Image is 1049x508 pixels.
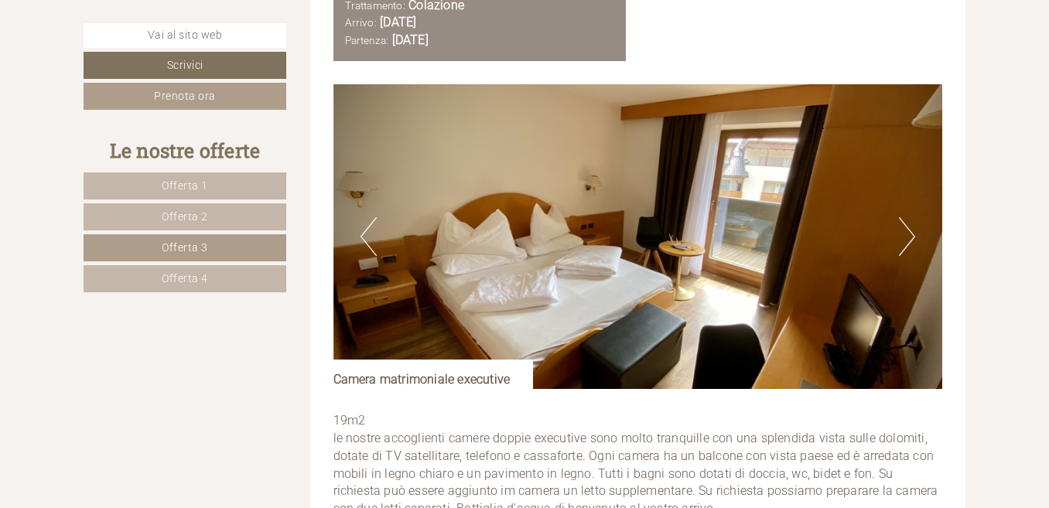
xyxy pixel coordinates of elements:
[24,76,239,87] small: 09:51
[333,360,534,389] div: Camera matrimoniale executive
[333,84,943,389] img: image
[24,46,239,58] div: Hotel Simpaty
[537,407,610,435] button: Invia
[162,272,208,285] span: Offerta 4
[84,83,286,110] a: Prenota ora
[162,179,208,192] span: Offerta 1
[12,43,247,90] div: Buon giorno, come possiamo aiutarla?
[345,34,389,46] small: Partenza:
[162,210,208,223] span: Offerta 2
[262,12,348,39] div: mercoledì
[84,137,286,165] div: Le nostre offerte
[360,217,377,256] button: Previous
[380,15,416,29] b: [DATE]
[84,23,286,48] a: Vai al sito web
[84,52,286,79] a: Scrivici
[899,217,915,256] button: Next
[392,32,429,47] b: [DATE]
[162,241,208,254] span: Offerta 3
[345,16,377,29] small: Arrivo:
